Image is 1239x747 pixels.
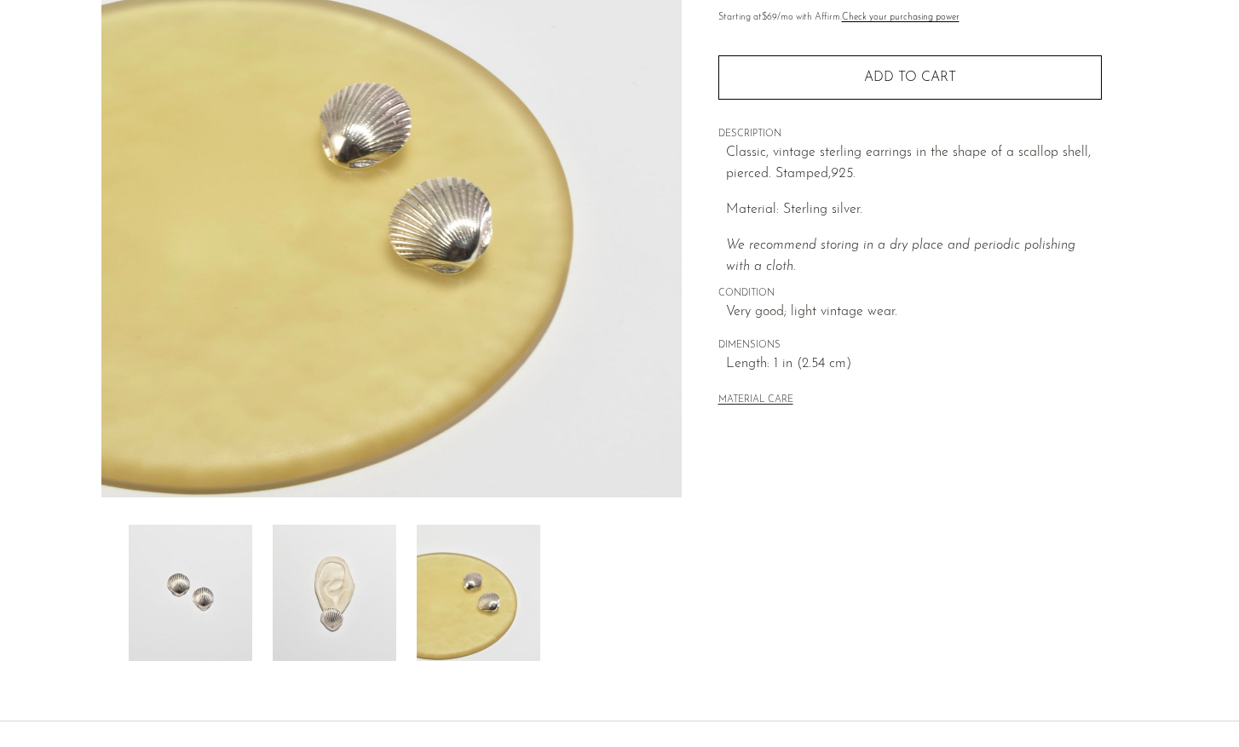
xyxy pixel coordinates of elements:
button: Add to cart [718,55,1102,100]
a: Check your purchasing power - Learn more about Affirm Financing (opens in modal) [842,13,960,22]
em: 925. [831,167,856,181]
span: DIMENSIONS [718,338,1102,353]
p: Starting at /mo with Affirm. [718,10,1102,26]
button: MATERIAL CARE [718,394,793,407]
span: Add to cart [864,71,956,84]
span: $69 [762,13,777,22]
p: Material: Sterling silver. [726,199,1102,221]
span: Length: 1 in (2.54 cm) [726,353,1102,376]
img: Scallop Shell Earrings [129,525,252,661]
p: Classic, vintage sterling earrings in the shape of a scallop shell, pierced. Stamped, [726,142,1102,186]
img: Scallop Shell Earrings [273,525,396,661]
span: CONDITION [718,286,1102,302]
span: Very good; light vintage wear. [726,302,1102,324]
img: Scallop Shell Earrings [417,525,540,661]
span: DESCRIPTION [718,127,1102,142]
i: We recommend storing in a dry place and periodic polishing with a cloth. [726,238,1075,274]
